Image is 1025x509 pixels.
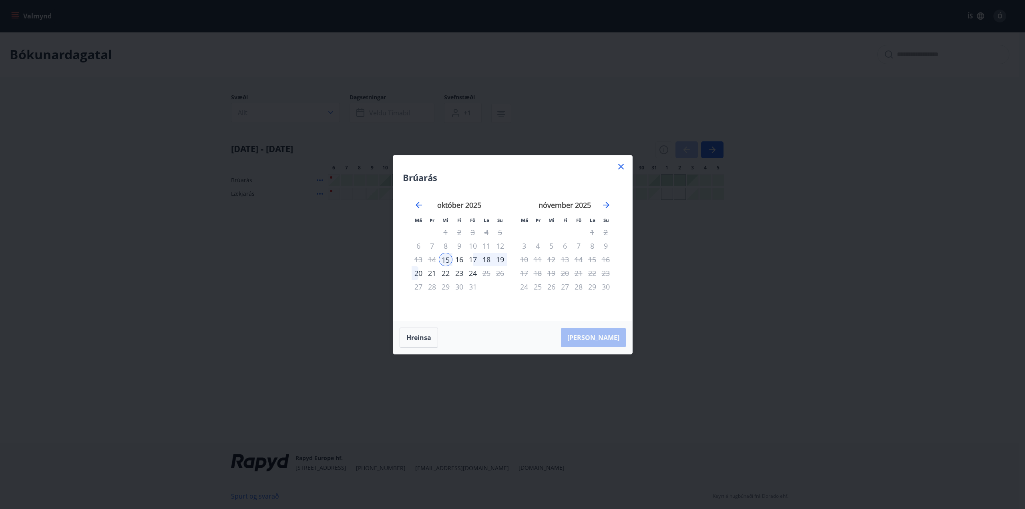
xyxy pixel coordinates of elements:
[585,266,599,280] td: Not available. laugardagur, 22. nóvember 2025
[466,239,480,253] td: Not available. föstudagur, 10. október 2025
[549,217,555,223] small: Mi
[425,266,439,280] div: 21
[545,266,558,280] td: Not available. miðvikudagur, 19. nóvember 2025
[517,280,531,294] td: Not available. mánudagur, 24. nóvember 2025
[531,280,545,294] td: Not available. þriðjudagur, 25. nóvember 2025
[558,266,572,280] td: Not available. fimmtudagur, 20. nóvember 2025
[572,266,585,280] div: Aðeins útritun í boði
[414,200,424,210] div: Move backward to switch to the previous month.
[603,217,609,223] small: Su
[439,253,452,266] div: 15
[480,225,493,239] td: Not available. laugardagur, 4. október 2025
[415,217,422,223] small: Má
[412,253,425,266] td: Not available. mánudagur, 13. október 2025
[572,253,585,266] td: Not available. föstudagur, 14. nóvember 2025
[493,239,507,253] td: Not available. sunnudagur, 12. október 2025
[457,217,461,223] small: Fi
[442,217,448,223] small: Mi
[452,266,466,280] td: Choose fimmtudagur, 23. október 2025 as your check-out date. It’s available.
[439,225,452,239] td: Not available. miðvikudagur, 1. október 2025
[558,280,572,294] td: Not available. fimmtudagur, 27. nóvember 2025
[545,253,558,266] td: Not available. miðvikudagur, 12. nóvember 2025
[480,253,493,266] div: 18
[439,280,452,294] td: Not available. miðvikudagur, 29. október 2025
[412,280,425,294] td: Not available. mánudagur, 27. október 2025
[439,266,452,280] div: 22
[599,239,613,253] td: Not available. sunnudagur, 9. nóvember 2025
[585,239,599,253] td: Not available. laugardagur, 8. nóvember 2025
[466,266,480,280] td: Choose föstudagur, 24. október 2025 as your check-out date. It’s available.
[493,225,507,239] td: Not available. sunnudagur, 5. október 2025
[452,239,466,253] td: Not available. fimmtudagur, 9. október 2025
[558,239,572,253] td: Not available. fimmtudagur, 6. nóvember 2025
[576,217,581,223] small: Fö
[480,239,493,253] td: Not available. laugardagur, 11. október 2025
[403,171,623,183] h4: Brúarás
[425,280,439,294] td: Not available. þriðjudagur, 28. október 2025
[572,239,585,253] td: Not available. föstudagur, 7. nóvember 2025
[539,200,591,210] strong: nóvember 2025
[493,253,507,266] div: 19
[425,239,439,253] td: Not available. þriðjudagur, 7. október 2025
[601,200,611,210] div: Move forward to switch to the next month.
[403,190,623,311] div: Calendar
[497,217,503,223] small: Su
[412,266,425,280] div: 20
[425,253,439,266] td: Not available. þriðjudagur, 14. október 2025
[439,266,452,280] td: Choose miðvikudagur, 22. október 2025 as your check-out date. It’s available.
[400,328,438,348] button: Hreinsa
[452,280,466,294] td: Not available. fimmtudagur, 30. október 2025
[558,253,572,266] td: Not available. fimmtudagur, 13. nóvember 2025
[572,280,585,294] td: Not available. föstudagur, 28. nóvember 2025
[470,217,475,223] small: Fö
[452,253,466,266] td: Choose fimmtudagur, 16. október 2025 as your check-out date. It’s available.
[563,217,567,223] small: Fi
[572,253,585,266] div: Aðeins útritun í boði
[493,266,507,280] td: Not available. sunnudagur, 26. október 2025
[599,253,613,266] td: Not available. sunnudagur, 16. nóvember 2025
[484,217,489,223] small: La
[572,280,585,294] div: Aðeins útritun í boði
[466,266,480,280] div: Aðeins útritun í boði
[430,217,434,223] small: Þr
[493,253,507,266] td: Choose sunnudagur, 19. október 2025 as your check-out date. It’s available.
[439,239,452,253] td: Not available. miðvikudagur, 8. október 2025
[590,217,595,223] small: La
[585,253,599,266] td: Not available. laugardagur, 15. nóvember 2025
[452,253,466,266] div: 16
[599,280,613,294] td: Not available. sunnudagur, 30. nóvember 2025
[599,225,613,239] td: Not available. sunnudagur, 2. nóvember 2025
[599,266,613,280] td: Not available. sunnudagur, 23. nóvember 2025
[517,266,531,280] td: Not available. mánudagur, 17. nóvember 2025
[531,266,545,280] td: Not available. þriðjudagur, 18. nóvember 2025
[452,225,466,239] td: Not available. fimmtudagur, 2. október 2025
[531,253,545,266] td: Not available. þriðjudagur, 11. nóvember 2025
[466,253,480,266] td: Choose föstudagur, 17. október 2025 as your check-out date. It’s available.
[545,239,558,253] td: Not available. miðvikudagur, 5. nóvember 2025
[452,266,466,280] div: 23
[531,239,545,253] td: Not available. þriðjudagur, 4. nóvember 2025
[412,239,425,253] td: Not available. mánudagur, 6. október 2025
[466,280,480,294] td: Not available. föstudagur, 31. október 2025
[425,266,439,280] td: Choose þriðjudagur, 21. október 2025 as your check-out date. It’s available.
[480,266,493,280] td: Not available. laugardagur, 25. október 2025
[585,280,599,294] td: Not available. laugardagur, 29. nóvember 2025
[437,200,481,210] strong: október 2025
[536,217,541,223] small: Þr
[412,266,425,280] td: Choose mánudagur, 20. október 2025 as your check-out date. It’s available.
[517,253,531,266] td: Not available. mánudagur, 10. nóvember 2025
[466,225,480,239] td: Not available. föstudagur, 3. október 2025
[585,225,599,239] td: Not available. laugardagur, 1. nóvember 2025
[466,253,480,266] div: 17
[439,253,452,266] td: Selected as start date. miðvikudagur, 15. október 2025
[572,266,585,280] td: Not available. föstudagur, 21. nóvember 2025
[545,280,558,294] td: Not available. miðvikudagur, 26. nóvember 2025
[517,239,531,253] td: Not available. mánudagur, 3. nóvember 2025
[480,253,493,266] td: Choose laugardagur, 18. október 2025 as your check-out date. It’s available.
[521,217,528,223] small: Má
